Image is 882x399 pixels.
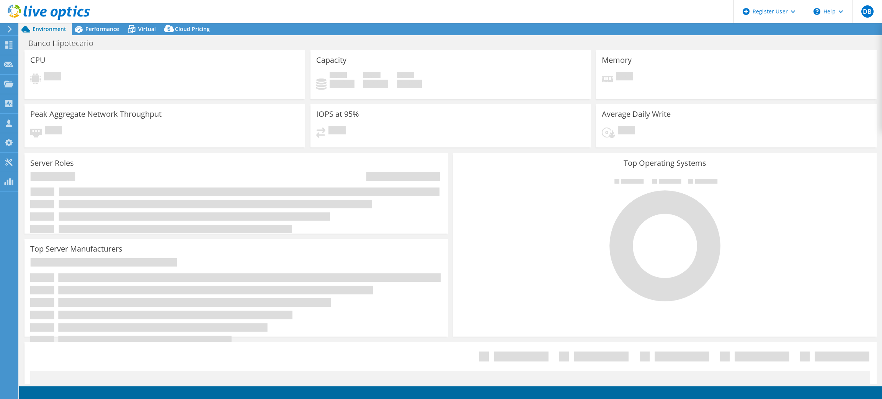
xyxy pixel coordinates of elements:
[813,8,820,15] svg: \n
[85,25,119,33] span: Performance
[397,72,414,80] span: Total
[363,80,388,88] h4: 0 GiB
[328,126,346,136] span: Pending
[616,72,633,82] span: Pending
[330,72,347,80] span: Used
[602,110,671,118] h3: Average Daily Write
[30,159,74,167] h3: Server Roles
[30,245,122,253] h3: Top Server Manufacturers
[602,56,632,64] h3: Memory
[25,39,105,47] h1: Banco Hipotecario
[44,72,61,82] span: Pending
[30,110,162,118] h3: Peak Aggregate Network Throughput
[330,80,354,88] h4: 0 GiB
[45,126,62,136] span: Pending
[618,126,635,136] span: Pending
[459,159,871,167] h3: Top Operating Systems
[30,56,46,64] h3: CPU
[397,80,422,88] h4: 0 GiB
[316,56,346,64] h3: Capacity
[363,72,381,80] span: Free
[316,110,359,118] h3: IOPS at 95%
[175,25,210,33] span: Cloud Pricing
[33,25,66,33] span: Environment
[861,5,874,18] span: DB
[138,25,156,33] span: Virtual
